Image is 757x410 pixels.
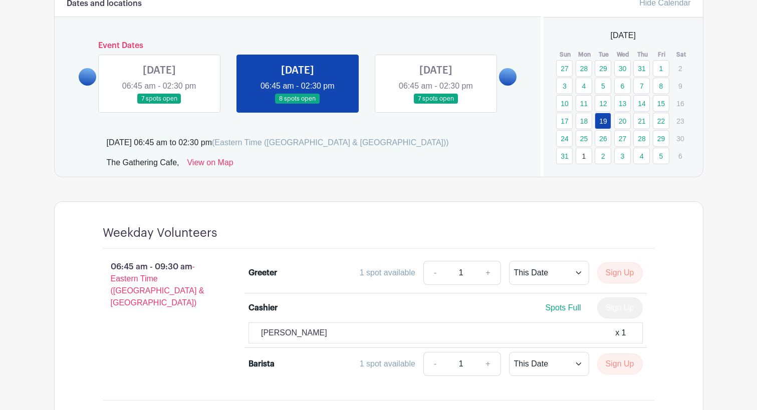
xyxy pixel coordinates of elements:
[653,95,669,112] a: 15
[545,303,581,312] span: Spots Full
[595,95,611,112] a: 12
[248,302,278,314] div: Cashier
[633,130,650,147] a: 28
[107,137,449,149] div: [DATE] 06:45 am to 02:30 pm
[248,358,275,370] div: Barista
[653,113,669,129] a: 22
[672,78,688,94] p: 9
[633,95,650,112] a: 14
[556,113,573,129] a: 17
[595,113,611,129] a: 19
[614,95,631,112] a: 13
[653,148,669,164] a: 5
[575,50,595,60] th: Mon
[633,60,650,77] a: 31
[261,327,327,339] p: [PERSON_NAME]
[614,148,631,164] a: 3
[556,50,575,60] th: Sun
[576,148,592,164] a: 1
[594,50,614,60] th: Tue
[672,113,688,129] p: 23
[595,130,611,147] a: 26
[576,78,592,94] a: 4
[360,358,415,370] div: 1 spot available
[475,352,500,376] a: +
[576,113,592,129] a: 18
[556,95,573,112] a: 10
[556,78,573,94] a: 3
[595,78,611,94] a: 5
[96,41,499,51] h6: Event Dates
[671,50,691,60] th: Sat
[595,60,611,77] a: 29
[107,157,179,173] div: The Gathering Cafe,
[556,130,573,147] a: 24
[611,30,636,42] span: [DATE]
[615,327,626,339] div: x 1
[672,131,688,146] p: 30
[653,130,669,147] a: 29
[576,130,592,147] a: 25
[576,95,592,112] a: 11
[614,78,631,94] a: 6
[633,78,650,94] a: 7
[614,113,631,129] a: 20
[576,60,592,77] a: 28
[556,148,573,164] a: 31
[103,226,217,240] h4: Weekday Volunteers
[614,50,633,60] th: Wed
[187,157,233,173] a: View on Map
[595,148,611,164] a: 2
[614,130,631,147] a: 27
[475,261,500,285] a: +
[597,262,643,283] button: Sign Up
[556,60,573,77] a: 27
[652,50,672,60] th: Fri
[653,60,669,77] a: 1
[360,267,415,279] div: 1 spot available
[248,267,277,279] div: Greeter
[614,60,631,77] a: 30
[672,61,688,76] p: 2
[597,353,643,374] button: Sign Up
[633,50,652,60] th: Thu
[212,138,449,147] span: (Eastern Time ([GEOGRAPHIC_DATA] & [GEOGRAPHIC_DATA]))
[87,257,233,313] p: 06:45 am - 09:30 am
[423,261,446,285] a: -
[633,148,650,164] a: 4
[423,352,446,376] a: -
[672,148,688,164] p: 6
[672,96,688,111] p: 16
[633,113,650,129] a: 21
[653,78,669,94] a: 8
